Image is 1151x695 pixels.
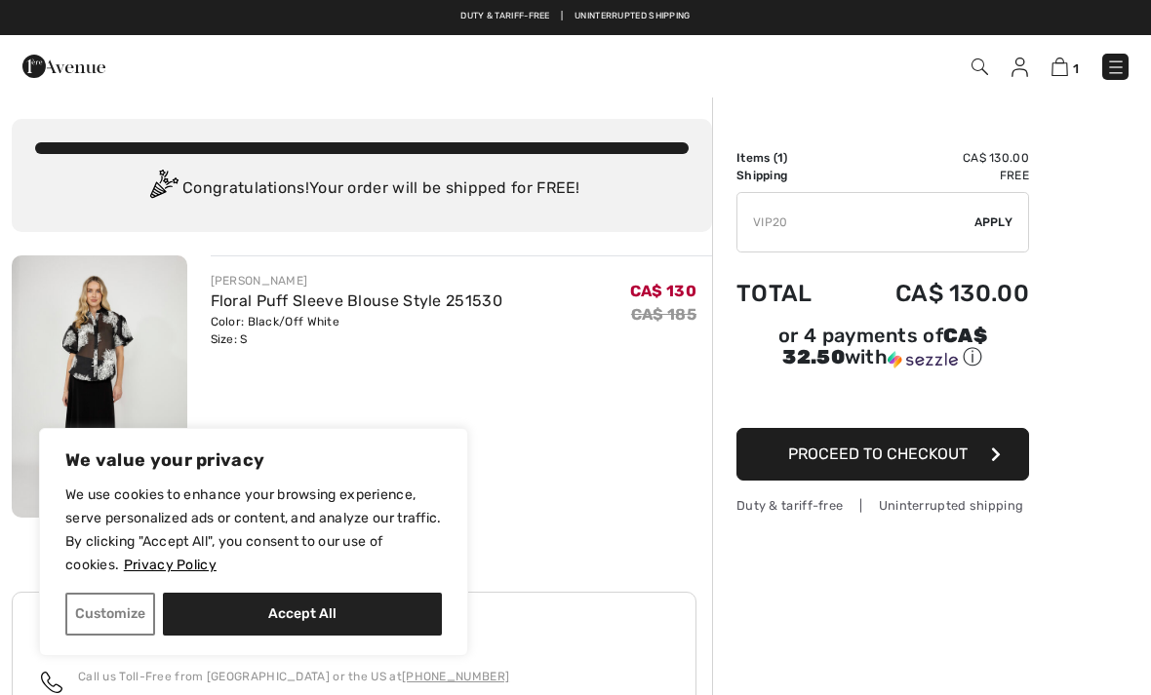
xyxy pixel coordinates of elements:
p: We use cookies to enhance your browsing experience, serve personalized ads or content, and analyz... [65,483,442,577]
a: Floral Puff Sleeve Blouse Style 251530 [211,291,502,310]
a: [PHONE_NUMBER] [402,670,509,683]
td: Shipping [736,167,842,184]
span: CA$ 130 [630,282,696,300]
td: Total [736,260,842,327]
img: Sezzle [888,351,958,368]
span: 1 [1073,61,1079,76]
img: Search [972,58,988,75]
iframe: PayPal-paypal [736,377,1029,421]
td: Items ( ) [736,149,842,167]
div: Color: Black/Off White Size: S [211,313,502,348]
input: Promo code [737,193,974,251]
span: Apply [974,213,1013,231]
div: We value your privacy [39,428,468,656]
span: CA$ 32.50 [782,324,987,368]
img: Menu [1106,58,1126,77]
img: 1ère Avenue [22,47,105,86]
img: Shopping Bag [1052,58,1068,76]
img: Floral Puff Sleeve Blouse Style 251530 [12,255,187,518]
button: Customize [65,593,155,636]
td: CA$ 130.00 [842,260,1029,327]
p: We value your privacy [65,448,442,472]
a: Privacy Policy [123,556,218,574]
p: Call us Toll-Free from [GEOGRAPHIC_DATA] or the US at [78,668,509,685]
span: Proceed to Checkout [788,444,968,463]
img: My Info [1012,58,1028,77]
a: 1 [1052,55,1079,78]
div: [PERSON_NAME] [211,272,502,290]
td: Free [842,167,1029,184]
s: CA$ 185 [631,305,696,324]
a: 1ère Avenue [22,56,105,74]
div: or 4 payments ofCA$ 32.50withSezzle Click to learn more about Sezzle [736,327,1029,377]
span: 1 [777,151,783,165]
div: Duty & tariff-free | Uninterrupted shipping [736,496,1029,515]
button: Proceed to Checkout [736,428,1029,481]
img: call [41,672,62,693]
button: Accept All [163,593,442,636]
td: CA$ 130.00 [842,149,1029,167]
div: Congratulations! Your order will be shipped for FREE! [35,170,689,209]
div: or 4 payments of with [736,327,1029,370]
a: Duty & tariff-free | Uninterrupted shipping [460,11,690,20]
img: Congratulation2.svg [143,170,182,209]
